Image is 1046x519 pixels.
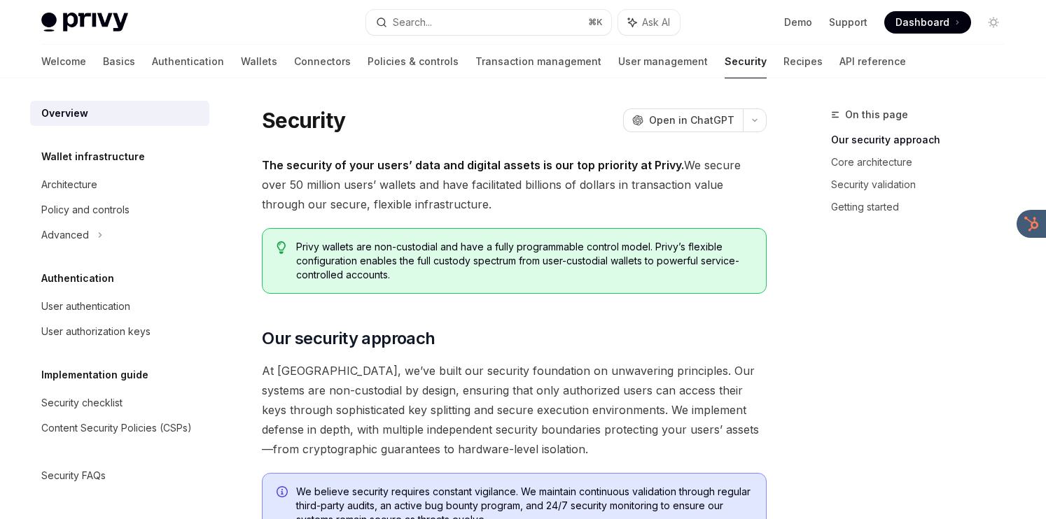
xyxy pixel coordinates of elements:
a: Security validation [831,173,1016,196]
h1: Security [262,108,345,133]
button: Toggle dark mode [982,11,1005,34]
a: Security [725,45,767,78]
a: Demo [784,15,812,29]
span: Our security approach [262,327,435,350]
a: Connectors [294,45,351,78]
span: Privy wallets are non-custodial and have a fully programmable control model. Privy’s flexible con... [296,240,752,282]
button: Search...⌘K [366,10,611,35]
a: Security checklist [30,390,209,415]
span: We secure over 50 million users’ wallets and have facilitated billions of dollars in transaction ... [262,155,767,214]
a: User authorization keys [30,319,209,344]
a: Architecture [30,172,209,197]
a: Overview [30,101,209,126]
a: User authentication [30,294,209,319]
div: User authentication [41,298,130,315]
a: Authentication [152,45,224,78]
button: Open in ChatGPT [623,108,743,132]
button: Ask AI [618,10,680,35]
a: User management [618,45,708,78]
div: Content Security Policies (CSPs) [41,420,192,436]
strong: The security of your users’ data and digital assets is our top priority at Privy. [262,158,684,172]
a: Wallets [241,45,277,78]
a: API reference [839,45,906,78]
span: Dashboard [895,15,949,29]
h5: Implementation guide [41,367,148,383]
a: Basics [103,45,135,78]
h5: Wallet infrastructure [41,148,145,165]
div: Advanced [41,227,89,243]
div: Security FAQs [41,467,106,484]
a: Transaction management [475,45,601,78]
a: Policies & controls [368,45,459,78]
span: ⌘ K [588,17,603,28]
img: light logo [41,13,128,32]
svg: Tip [277,241,286,254]
span: At [GEOGRAPHIC_DATA], we’ve built our security foundation on unwavering principles. Our systems a... [262,361,767,459]
svg: Info [277,486,291,500]
a: Recipes [783,45,823,78]
span: Ask AI [642,15,670,29]
a: Security FAQs [30,463,209,488]
span: On this page [845,106,908,123]
a: Core architecture [831,151,1016,173]
a: Welcome [41,45,86,78]
h5: Authentication [41,270,114,287]
a: Support [829,15,867,29]
a: Dashboard [884,11,971,34]
a: Policy and controls [30,197,209,222]
a: Content Security Policies (CSPs) [30,415,209,441]
div: Overview [41,105,88,122]
div: Security checklist [41,394,123,411]
span: Open in ChatGPT [649,113,734,127]
div: Policy and controls [41,201,130,218]
div: User authorization keys [41,323,151,340]
div: Search... [393,14,432,31]
a: Getting started [831,196,1016,218]
a: Our security approach [831,129,1016,151]
div: Architecture [41,176,97,193]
